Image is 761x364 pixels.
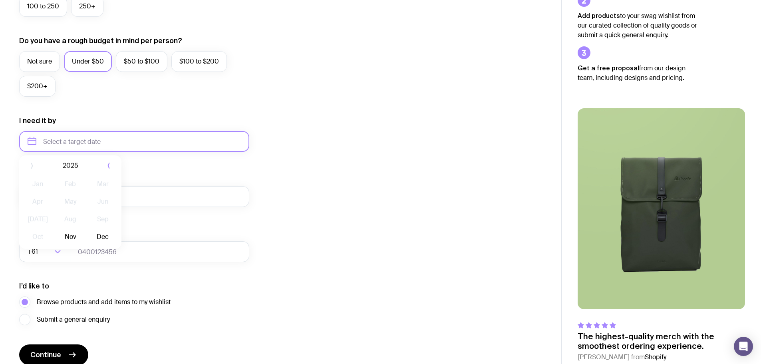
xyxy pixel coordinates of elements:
[63,161,78,171] span: 2025
[19,36,182,46] label: Do you have a rough budget in mind per person?
[19,51,60,72] label: Not sure
[56,229,85,245] button: Nov
[578,64,639,72] strong: Get a free proposal
[88,194,117,210] button: Jun
[23,229,52,245] button: Oct
[70,241,249,262] input: 0400123456
[56,176,85,192] button: Feb
[30,350,61,360] span: Continue
[19,116,56,125] label: I need it by
[19,186,249,207] input: you@email.com
[645,353,666,361] span: Shopify
[64,51,112,72] label: Under $50
[578,12,620,19] strong: Add products
[88,176,117,192] button: Mar
[578,352,745,362] cite: [PERSON_NAME] from
[56,194,85,210] button: May
[23,211,52,227] button: [DATE]
[19,76,56,97] label: $200+
[23,176,52,192] button: Jan
[578,332,745,351] p: The highest-quality merch with the smoothest ordering experience.
[23,194,52,210] button: Apr
[37,297,171,307] span: Browse products and add items to my wishlist
[116,51,167,72] label: $50 to $100
[19,281,49,291] label: I’d like to
[578,63,697,83] p: from our design team, including designs and pricing.
[19,131,249,152] input: Select a target date
[19,241,70,262] div: Search for option
[88,229,117,245] button: Dec
[56,211,85,227] button: Aug
[734,337,753,356] div: Open Intercom Messenger
[37,315,110,324] span: Submit a general enquiry
[578,11,697,40] p: to your swag wishlist from our curated collection of quality goods or submit a quick general enqu...
[40,241,52,262] input: Search for option
[171,51,227,72] label: $100 to $200
[88,211,117,227] button: Sep
[27,241,40,262] span: +61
